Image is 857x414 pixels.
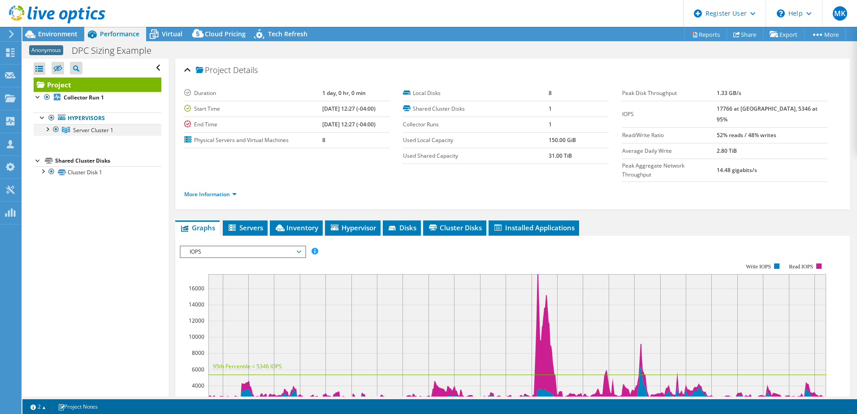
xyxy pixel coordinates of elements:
a: More [804,27,846,41]
label: Used Local Capacity [403,136,549,145]
b: 2.80 TiB [717,147,737,155]
label: Used Shared Capacity [403,151,549,160]
span: Details [233,65,258,75]
label: Read/Write Ratio [622,131,717,140]
span: IOPS [185,246,300,257]
span: Virtual [162,30,182,38]
a: Reports [684,27,727,41]
b: 14.48 gigabits/s [717,166,757,174]
span: Graphs [180,223,215,232]
label: Physical Servers and Virtual Machines [184,136,322,145]
a: Project [34,78,161,92]
label: End Time [184,120,322,129]
span: Cloud Pricing [205,30,246,38]
div: Shared Cluster Disks [55,155,161,166]
b: 17766 at [GEOGRAPHIC_DATA], 5346 at 95% [717,105,818,123]
span: Environment [38,30,78,38]
a: 2 [24,401,52,412]
b: [DATE] 12:27 (-04:00) [322,105,376,112]
b: 1 [549,121,552,128]
h1: DPC Sizing Example [68,46,165,56]
span: Tech Refresh [268,30,307,38]
span: Anonymous [29,45,63,55]
label: IOPS [622,110,717,119]
a: Cluster Disk 1 [34,166,161,178]
text: 14000 [189,301,204,308]
b: Collector Run 1 [64,94,104,101]
text: 8000 [192,349,204,357]
span: Installed Applications [493,223,575,232]
span: Servers [227,223,263,232]
b: 150.00 GiB [549,136,576,144]
label: Peak Disk Throughput [622,89,717,98]
svg: \n [777,9,785,17]
b: 8 [322,136,325,144]
text: 12000 [189,317,204,324]
text: 6000 [192,366,204,373]
b: [DATE] 12:27 (-04:00) [322,121,376,128]
label: Collector Runs [403,120,549,129]
a: Share [727,27,763,41]
a: Server Cluster 1 [34,124,161,136]
a: Collector Run 1 [34,92,161,103]
a: Export [763,27,805,41]
text: 95th Percentile = 5346 IOPS [213,362,282,370]
b: 31.00 TiB [549,152,572,160]
span: Inventory [274,223,318,232]
span: Disks [387,223,416,232]
b: 1 day, 0 hr, 0 min [322,89,366,97]
span: Project [196,66,231,75]
span: Performance [100,30,139,38]
text: Read IOPS [789,263,813,270]
text: 10000 [189,333,204,341]
label: Duration [184,89,322,98]
label: Average Daily Write [622,147,717,155]
text: 4000 [192,382,204,389]
a: Project Notes [52,401,104,412]
label: Peak Aggregate Network Throughput [622,161,717,179]
span: Hypervisor [329,223,376,232]
label: Start Time [184,104,322,113]
a: Hypervisors [34,112,161,124]
label: Local Disks [403,89,549,98]
b: 1.33 GB/s [717,89,741,97]
text: Write IOPS [746,263,771,270]
label: Shared Cluster Disks [403,104,549,113]
text: 16000 [189,285,204,292]
b: 1 [549,105,552,112]
a: More Information [184,190,237,198]
span: MK [833,6,847,21]
span: Server Cluster 1 [73,126,113,134]
b: 52% reads / 48% writes [717,131,776,139]
span: Cluster Disks [428,223,482,232]
b: 8 [549,89,552,97]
